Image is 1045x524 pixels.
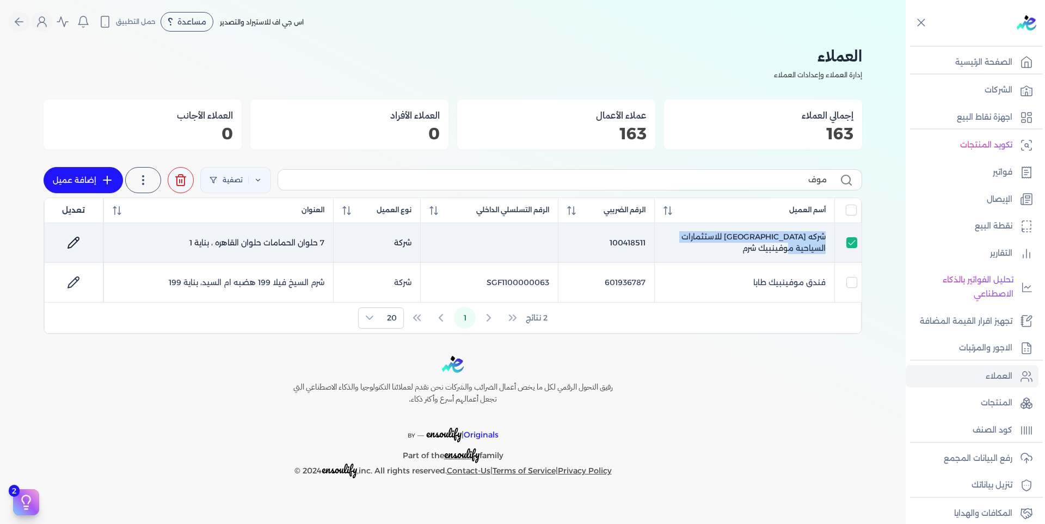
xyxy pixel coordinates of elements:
button: 2 [13,489,39,515]
p: نقطة البيع [975,219,1012,233]
a: Terms of Service [493,466,556,476]
h3: عملاء الأعمال [466,108,647,122]
span: الرقم الضريبي [604,205,646,215]
a: ensoulify [444,451,480,460]
p: الصفحة الرئيسية [955,56,1012,70]
a: Contact-Us [447,466,490,476]
p: تحليل الفواتير بالذكاء الاصطناعي [911,273,1013,301]
a: رفع البيانات المجمع [906,447,1038,470]
p: اجهزة نقاط البيع [957,110,1012,125]
p: تكويد المنتجات [960,138,1012,152]
p: العملاء [986,369,1012,384]
span: نوع العميل [377,205,411,215]
a: تجهيز اقرار القيمة المضافة [906,310,1038,333]
a: تنزيل بياناتك [906,474,1038,497]
p: Part of the family [270,443,636,463]
p: © 2024 ,inc. All rights reserved. | | [270,463,636,478]
span: العنوان [302,205,324,215]
p: المنتجات [981,396,1012,410]
a: كود الصنف [906,419,1038,442]
a: الشركات [906,79,1038,102]
p: رفع البيانات المجمع [944,452,1012,466]
a: اجهزة نقاط البيع [906,106,1038,129]
p: الاجور والمرتبات [959,341,1012,355]
p: تنزيل بياناتك [972,478,1012,492]
span: ensoulify [444,446,480,463]
a: المنتجات [906,392,1038,415]
h3: العملاء الأجانب [52,108,233,122]
p: 163 [673,127,853,141]
a: العملاء [906,365,1038,388]
a: تصفية [200,167,271,193]
span: BY [408,432,415,439]
a: Privacy Policy [558,466,612,476]
p: التقارير [990,246,1012,261]
input: بحث [287,174,827,186]
span: حمل التطبيق [116,17,156,27]
span: شرم السيخ فيلا 199 هضبه ام السيد، بناية 199 [169,278,324,287]
h3: إجمالي العملاء [673,108,853,122]
img: logo [1017,15,1036,30]
p: كود الصنف [973,423,1012,437]
p: المكافات والهدايا [954,507,1012,521]
span: شركة [394,278,411,287]
a: الصفحة الرئيسية [906,51,1038,74]
span: تعديل [62,205,85,216]
h2: العملاء [44,44,862,68]
a: فواتير [906,161,1038,184]
p: فواتير [993,165,1012,180]
a: تحليل الفواتير بالذكاء الاصطناعي [906,269,1038,305]
span: 2 نتائج [526,312,548,324]
td: فندق موفينبيك طابا [655,263,835,303]
span: الرقم التسلسلي الداخلي [476,205,549,215]
a: الاجور والمرتبات [906,337,1038,360]
td: SGF1100000063 [421,263,558,303]
a: التقارير [906,242,1038,265]
p: 0 [259,127,440,141]
span: ensoulify [322,461,357,478]
span: Originals [464,430,499,440]
span: Rows per page [380,308,403,328]
div: مساعدة [161,12,213,32]
span: 7 حلوان الحمامات حلوان القاهره ، بناية 1 [189,238,324,248]
a: نقطة البيع [906,215,1038,238]
h3: العملاء الأفراد [259,108,440,122]
h6: رفيق التحول الرقمي لكل ما يخص أعمال الضرائب والشركات نحن نقدم لعملائنا التكنولوجيا والذكاء الاصطن... [270,381,636,405]
p: | [270,414,636,443]
p: 163 [466,127,647,141]
a: الإيصال [906,188,1038,211]
a: تكويد المنتجات [906,134,1038,157]
a: إضافة عميل [44,167,123,193]
p: 0 [52,127,233,141]
img: logo [442,356,464,373]
p: إدارة العملاء وإعدادات العملاء [44,68,862,82]
span: اس جي اف للاستيراد والتصدير [220,18,304,26]
p: الإيصال [987,193,1012,207]
span: مساعدة [177,18,206,26]
td: 601936787 [558,263,654,303]
button: حمل التطبيق [96,13,158,31]
sup: __ [417,429,424,436]
button: Page 1 [454,307,476,329]
span: أسم العميل [789,205,826,215]
p: الشركات [985,83,1012,97]
p: تجهيز اقرار القيمة المضافة [920,315,1012,329]
span: ensoulify [426,425,462,442]
td: 100418511 [558,223,654,263]
span: 2 [9,485,20,497]
span: شركة [394,238,411,248]
td: شركه [GEOGRAPHIC_DATA] للاستثمارات السياحية موفينبيك شرم [655,223,835,263]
